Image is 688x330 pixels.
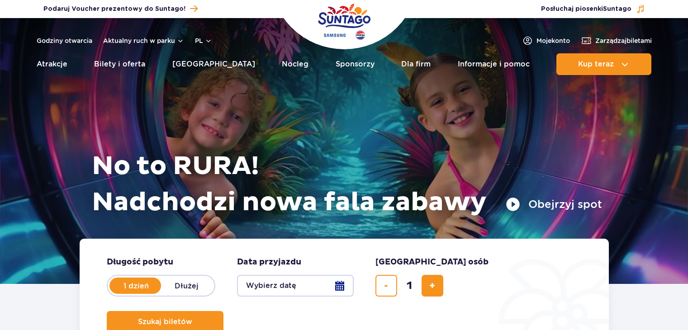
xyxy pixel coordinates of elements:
[195,36,212,45] button: pl
[536,36,570,45] span: Moje konto
[107,257,173,268] span: Długość pobytu
[422,275,443,297] button: dodaj bilet
[603,6,631,12] span: Suntago
[37,53,67,75] a: Atrakcje
[138,318,192,326] span: Szukaj biletów
[237,257,301,268] span: Data przyjazdu
[458,53,530,75] a: Informacje i pomoc
[541,5,631,14] span: Posłuchaj piosenki
[43,3,198,15] a: Podaruj Voucher prezentowy do Suntago!
[37,36,92,45] a: Godziny otwarcia
[541,5,645,14] button: Posłuchaj piosenkiSuntago
[506,197,602,212] button: Obejrzyj spot
[401,53,431,75] a: Dla firm
[375,275,397,297] button: usuń bilet
[522,35,570,46] a: Mojekonto
[581,35,652,46] a: Zarządzajbiletami
[336,53,375,75] a: Sponsorzy
[282,53,308,75] a: Nocleg
[43,5,185,14] span: Podaruj Voucher prezentowy do Suntago!
[92,148,602,221] h1: No to RURA! Nadchodzi nowa fala zabawy
[399,275,420,297] input: liczba biletów
[94,53,145,75] a: Bilety i oferta
[578,60,614,68] span: Kup teraz
[161,276,213,295] label: Dłużej
[556,53,651,75] button: Kup teraz
[237,275,354,297] button: Wybierz datę
[375,257,489,268] span: [GEOGRAPHIC_DATA] osób
[595,36,652,45] span: Zarządzaj biletami
[103,37,184,44] button: Aktualny ruch w parku
[110,276,162,295] label: 1 dzień
[172,53,255,75] a: [GEOGRAPHIC_DATA]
